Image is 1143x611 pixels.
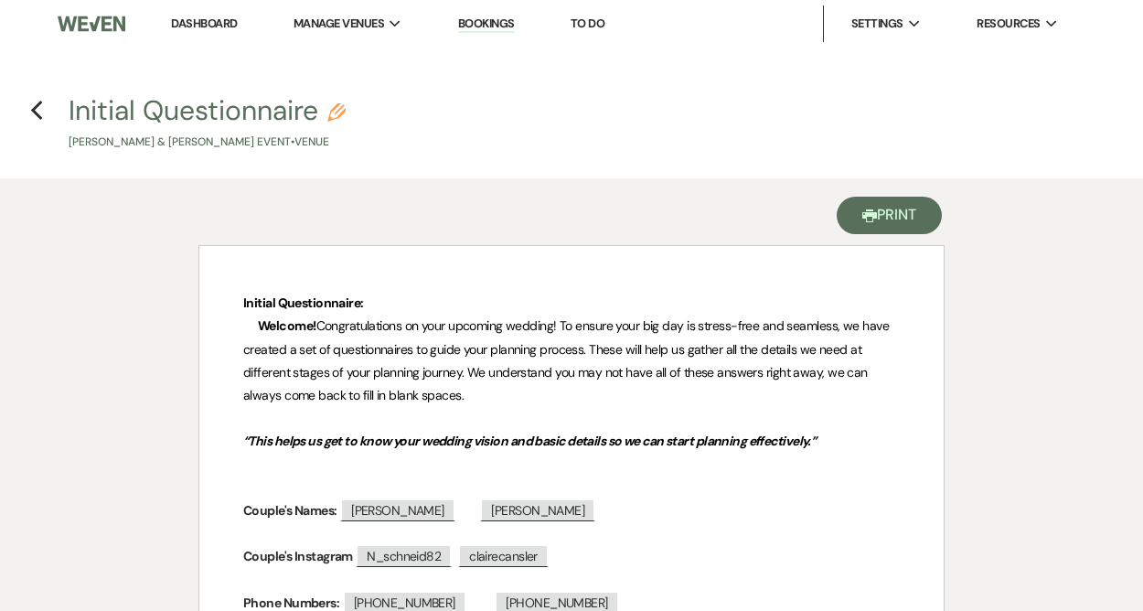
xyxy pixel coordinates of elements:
strong: Couple's Instagram [243,548,353,564]
span: Settings [851,15,903,33]
span: Resources [977,15,1040,33]
span: [PERSON_NAME] [340,498,455,521]
span: clairecansler [458,544,549,567]
button: Print [837,197,942,234]
a: To Do [571,16,604,31]
span: [PERSON_NAME] [480,498,595,521]
p: [PERSON_NAME] & [PERSON_NAME] Event • Venue [69,134,346,151]
strong: Phone Numbers: [243,595,339,611]
strong: Welcome! [258,317,316,334]
span: N_schneid82 [356,544,452,567]
span: Congratulations on your upcoming wedding! To ensure your big day is stress-free and seamless, we ... [243,317,892,403]
strong: Couple's Names: [243,502,337,519]
a: Dashboard [171,16,237,31]
em: “This helps us get to know your wedding vision and basic details so we can start planning effecti... [243,433,816,449]
button: Initial Questionnaire[PERSON_NAME] & [PERSON_NAME] Event•Venue [69,97,346,151]
a: Bookings [458,16,515,33]
strong: Initial Questionnaire: [243,295,364,311]
img: Weven Logo [58,5,125,43]
span: Manage Venues [294,15,384,33]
